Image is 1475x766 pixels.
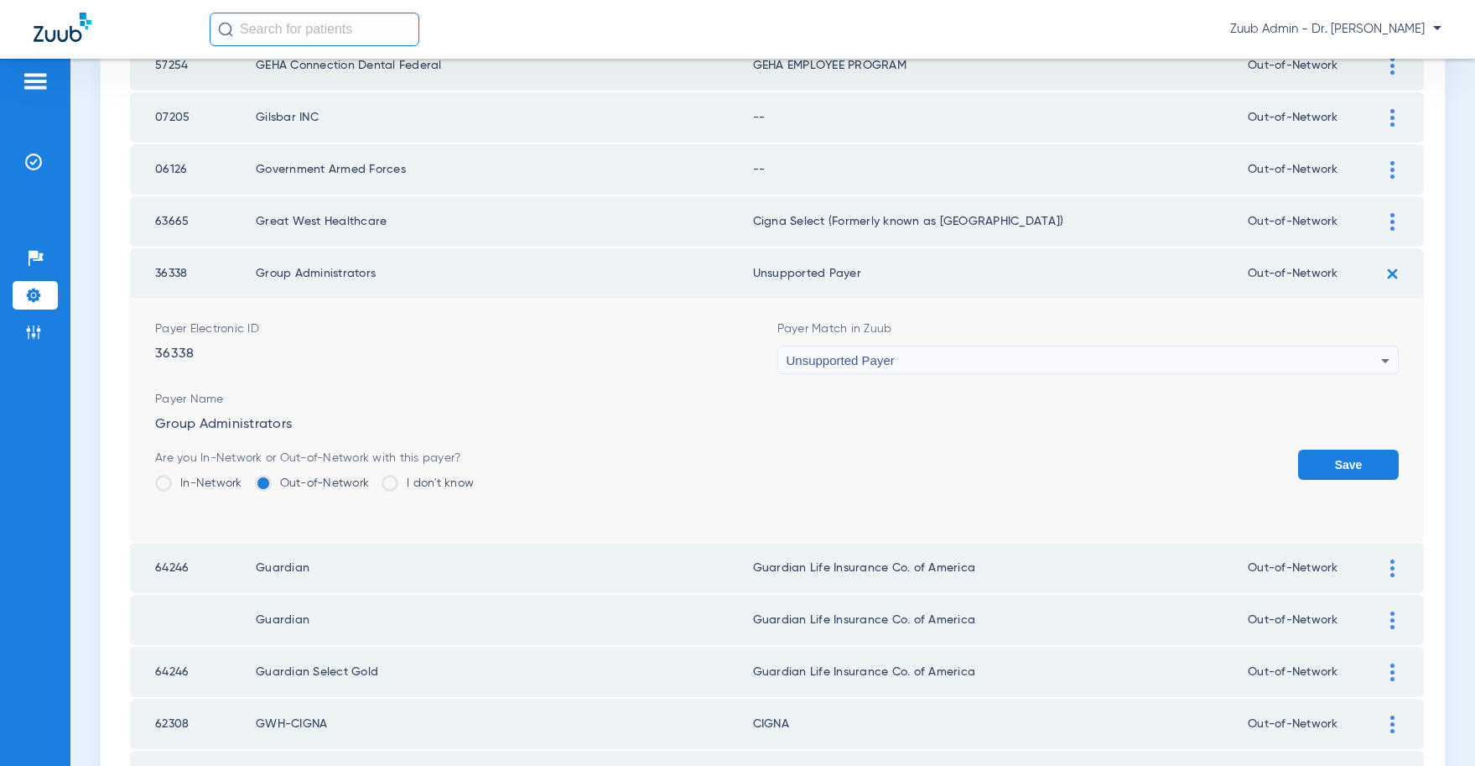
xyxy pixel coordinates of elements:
img: group-vertical.svg [1390,664,1394,681]
td: Out-of-Network [1248,699,1378,749]
td: GWH-CIGNA [256,699,753,749]
span: Payer Match in Zuub [777,320,1400,337]
td: 64246 [130,647,256,697]
img: hamburger-icon [22,71,49,91]
img: group-vertical.svg [1390,161,1394,179]
iframe: Chat Widget [1391,685,1475,766]
td: Guardian [256,543,753,593]
label: Out-of-Network [255,475,370,492]
td: Government Armed Forces [256,144,753,195]
td: Out-of-Network [1248,92,1378,143]
td: 36338 [130,248,256,299]
td: Guardian Life Insurance Co. of America [753,647,1248,697]
td: Group Administrators [256,248,753,299]
td: Out-of-Network [1248,543,1378,593]
div: Are you In-Network or Out-of-Network with this payer? [155,450,474,466]
span: Unsupported Payer [787,353,895,367]
img: plus.svg [1379,260,1406,288]
img: group-vertical.svg [1390,109,1394,127]
td: Out-of-Network [1248,647,1378,697]
span: Payer Name [155,391,1399,408]
td: GEHA EMPLOYEE PROGRAM [753,40,1248,91]
div: 36338 [155,320,777,374]
td: Guardian Select Gold [256,647,753,697]
td: 63665 [130,196,256,247]
input: Search for patients [210,13,419,46]
img: group-vertical.svg [1390,716,1394,733]
td: Guardian Life Insurance Co. of America [753,543,1248,593]
label: I don't know [382,475,474,492]
td: 62308 [130,699,256,749]
img: group-vertical.svg [1390,57,1394,75]
td: Great West Healthcare [256,196,753,247]
img: Zuub Logo [34,13,91,42]
img: Search Icon [218,22,233,37]
td: Guardian Life Insurance Co. of America [753,595,1248,645]
td: CIGNA [753,699,1248,749]
td: 06126 [130,144,256,195]
td: Out-of-Network [1248,144,1378,195]
td: Guardian [256,595,753,645]
label: In-Network [155,475,242,492]
span: Zuub Admin - Dr. [PERSON_NAME] [1230,21,1441,38]
td: Unsupported Payer [753,248,1248,299]
td: Gilsbar INC [256,92,753,143]
td: Out-of-Network [1248,595,1378,645]
img: group-vertical.svg [1390,560,1394,577]
td: Out-of-Network [1248,248,1378,299]
td: 57254 [130,40,256,91]
span: Payer Electronic ID [155,320,777,337]
td: Out-of-Network [1248,40,1378,91]
td: GEHA Connection Dental Federal [256,40,753,91]
button: Save [1298,450,1399,480]
img: group-vertical.svg [1390,213,1394,231]
app-insurance-payer-mapping-network-stat: Are you In-Network or Out-of-Network with this payer? [155,450,474,504]
td: -- [753,144,1248,195]
div: Group Administrators [155,391,1399,433]
td: 64246 [130,543,256,593]
td: 07205 [130,92,256,143]
img: group-vertical.svg [1390,612,1394,629]
td: -- [753,92,1248,143]
td: Cigna Select (Formerly known as [GEOGRAPHIC_DATA]) [753,196,1248,247]
td: Out-of-Network [1248,196,1378,247]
